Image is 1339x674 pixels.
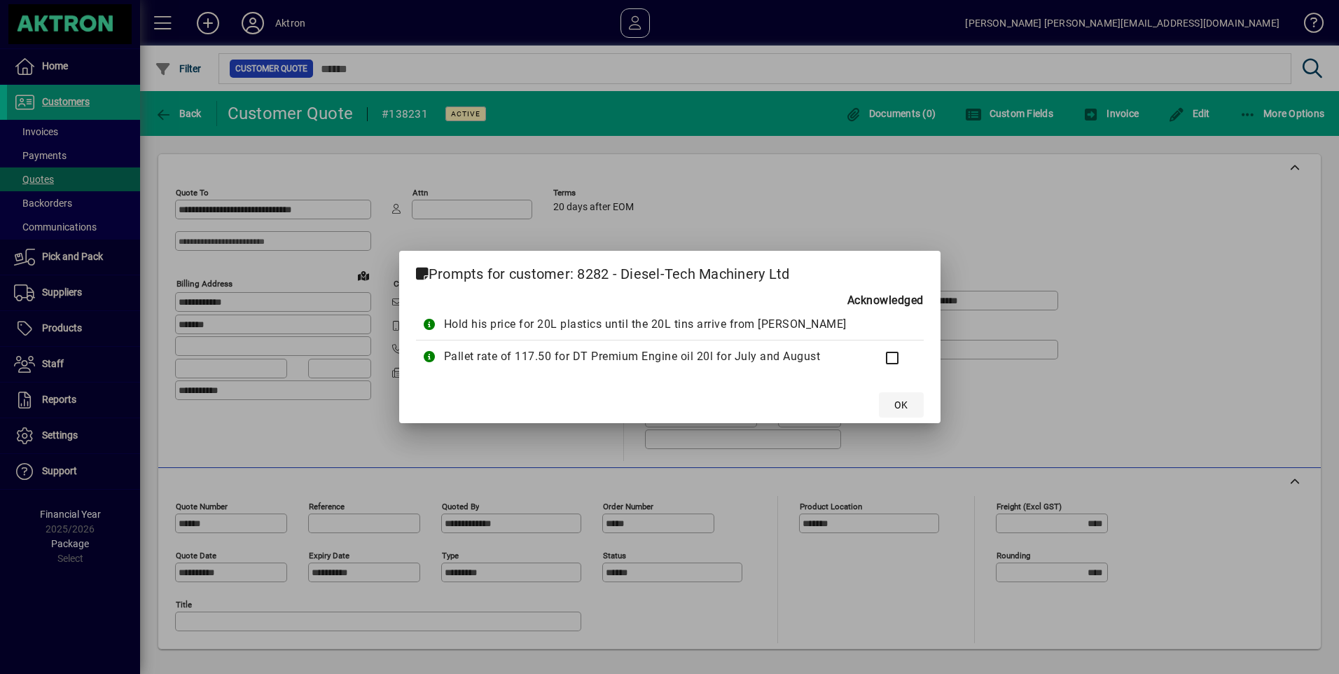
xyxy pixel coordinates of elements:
button: OK [879,392,924,418]
h2: Prompts for customer: 8282 - Diesel-Tech Machinery Ltd [399,251,941,291]
div: Hold his price for 20L plastics until the 20L tins arrive from [PERSON_NAME] [444,316,861,333]
span: OK [894,398,908,413]
b: Acknowledged [847,292,924,309]
div: Pallet rate of 117.50 for DT Premium Engine oil 20l for July and August [444,348,861,365]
